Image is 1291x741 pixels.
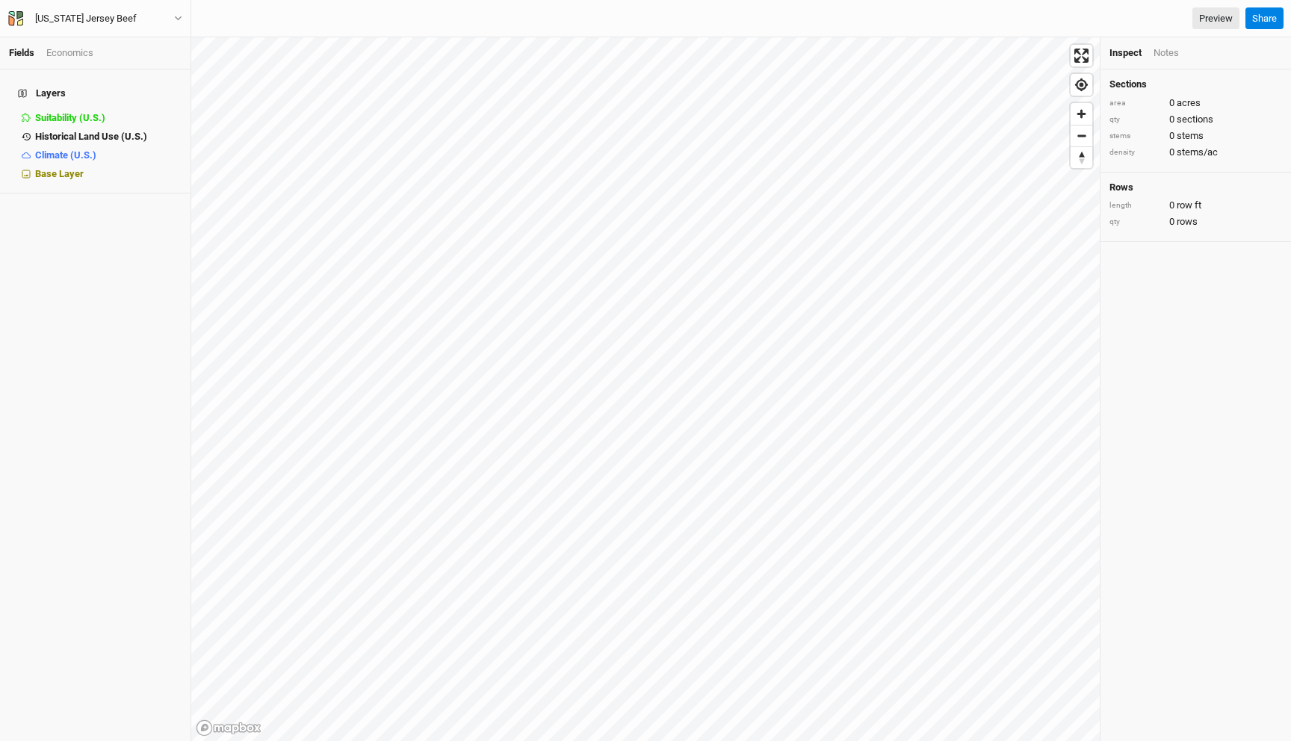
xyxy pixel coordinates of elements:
[7,10,183,27] button: [US_STATE] Jersey Beef
[1245,7,1284,30] button: Share
[1177,215,1198,229] span: rows
[1109,131,1162,142] div: stems
[196,719,261,737] a: Mapbox logo
[35,149,182,161] div: Climate (U.S.)
[1109,113,1282,126] div: 0
[1109,182,1282,193] h4: Rows
[1071,147,1092,168] span: Reset bearing to north
[1177,146,1218,159] span: stems/ac
[9,78,182,108] h4: Layers
[1109,114,1162,125] div: qty
[1071,103,1092,125] button: Zoom in
[1109,98,1162,109] div: area
[1109,217,1162,228] div: qty
[1071,146,1092,168] button: Reset bearing to north
[1109,200,1162,211] div: length
[35,112,182,124] div: Suitability (U.S.)
[1109,96,1282,110] div: 0
[1192,7,1239,30] a: Preview
[1177,199,1201,212] span: row ft
[35,149,96,161] span: Climate (U.S.)
[1109,46,1142,60] div: Inspect
[35,131,182,143] div: Historical Land Use (U.S.)
[35,168,182,180] div: Base Layer
[1177,113,1213,126] span: sections
[35,112,105,123] span: Suitability (U.S.)
[1109,199,1282,212] div: 0
[1177,129,1204,143] span: stems
[35,11,137,26] div: Vermont Jersey Beef
[46,46,93,60] div: Economics
[9,47,34,58] a: Fields
[1109,129,1282,143] div: 0
[1109,78,1282,90] h4: Sections
[35,131,147,142] span: Historical Land Use (U.S.)
[1109,215,1282,229] div: 0
[35,11,137,26] div: [US_STATE] Jersey Beef
[1071,125,1092,146] span: Zoom out
[35,168,84,179] span: Base Layer
[1071,45,1092,66] button: Enter fullscreen
[1071,74,1092,96] button: Find my location
[1177,96,1201,110] span: acres
[1154,46,1179,60] div: Notes
[1071,125,1092,146] button: Zoom out
[1109,147,1162,158] div: density
[191,37,1100,741] canvas: Map
[1109,146,1282,159] div: 0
